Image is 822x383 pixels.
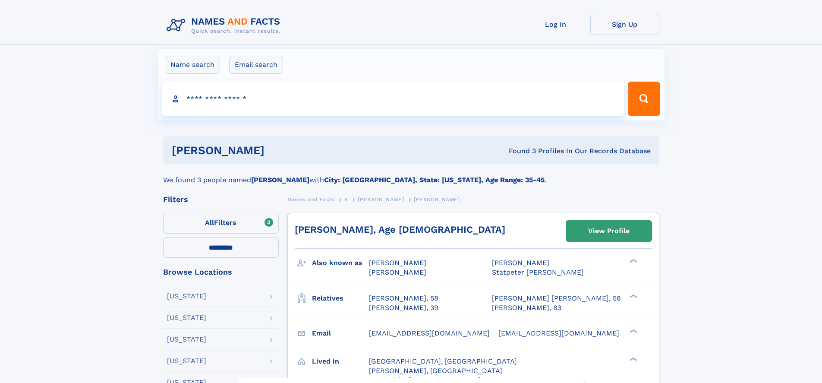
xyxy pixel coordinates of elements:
[369,259,426,267] span: [PERSON_NAME]
[172,145,387,156] h1: [PERSON_NAME]
[521,14,590,35] a: Log In
[287,194,335,205] a: Names and Facts
[344,196,348,203] span: K
[344,194,348,205] a: K
[566,221,652,241] a: View Profile
[312,354,369,369] h3: Lived in
[251,176,309,184] b: [PERSON_NAME]
[312,256,369,270] h3: Also known as
[167,336,206,343] div: [US_STATE]
[492,259,549,267] span: [PERSON_NAME]
[369,357,517,365] span: [GEOGRAPHIC_DATA], [GEOGRAPHIC_DATA]
[414,196,460,203] span: [PERSON_NAME]
[163,196,279,203] div: Filters
[627,328,638,334] div: ❯
[387,146,651,156] div: Found 3 Profiles In Our Records Database
[590,14,659,35] a: Sign Up
[369,303,438,313] a: [PERSON_NAME], 39
[295,224,505,235] a: [PERSON_NAME], Age [DEMOGRAPHIC_DATA]
[369,268,426,276] span: [PERSON_NAME]
[312,291,369,306] h3: Relatives
[369,367,502,375] span: [PERSON_NAME], [GEOGRAPHIC_DATA]
[163,268,279,276] div: Browse Locations
[498,329,619,337] span: [EMAIL_ADDRESS][DOMAIN_NAME]
[369,329,490,337] span: [EMAIL_ADDRESS][DOMAIN_NAME]
[628,82,660,116] button: Search Button
[163,213,279,234] label: Filters
[324,176,545,184] b: City: [GEOGRAPHIC_DATA], State: [US_STATE], Age Range: 35-45
[358,194,404,205] a: [PERSON_NAME]
[627,356,638,362] div: ❯
[358,196,404,203] span: [PERSON_NAME]
[165,56,220,74] label: Name search
[492,294,621,303] a: [PERSON_NAME] [PERSON_NAME], 58
[205,218,214,227] span: All
[163,165,659,185] div: We found 3 people named with .
[312,326,369,341] h3: Email
[492,268,584,276] span: Statpeter [PERSON_NAME]
[627,258,638,264] div: ❯
[163,14,287,37] img: Logo Names and Facts
[492,303,561,313] a: [PERSON_NAME], 83
[167,293,206,300] div: [US_STATE]
[167,358,206,364] div: [US_STATE]
[627,293,638,299] div: ❯
[229,56,283,74] label: Email search
[162,82,624,116] input: search input
[369,294,438,303] a: [PERSON_NAME], 58
[167,314,206,321] div: [US_STATE]
[588,221,630,241] div: View Profile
